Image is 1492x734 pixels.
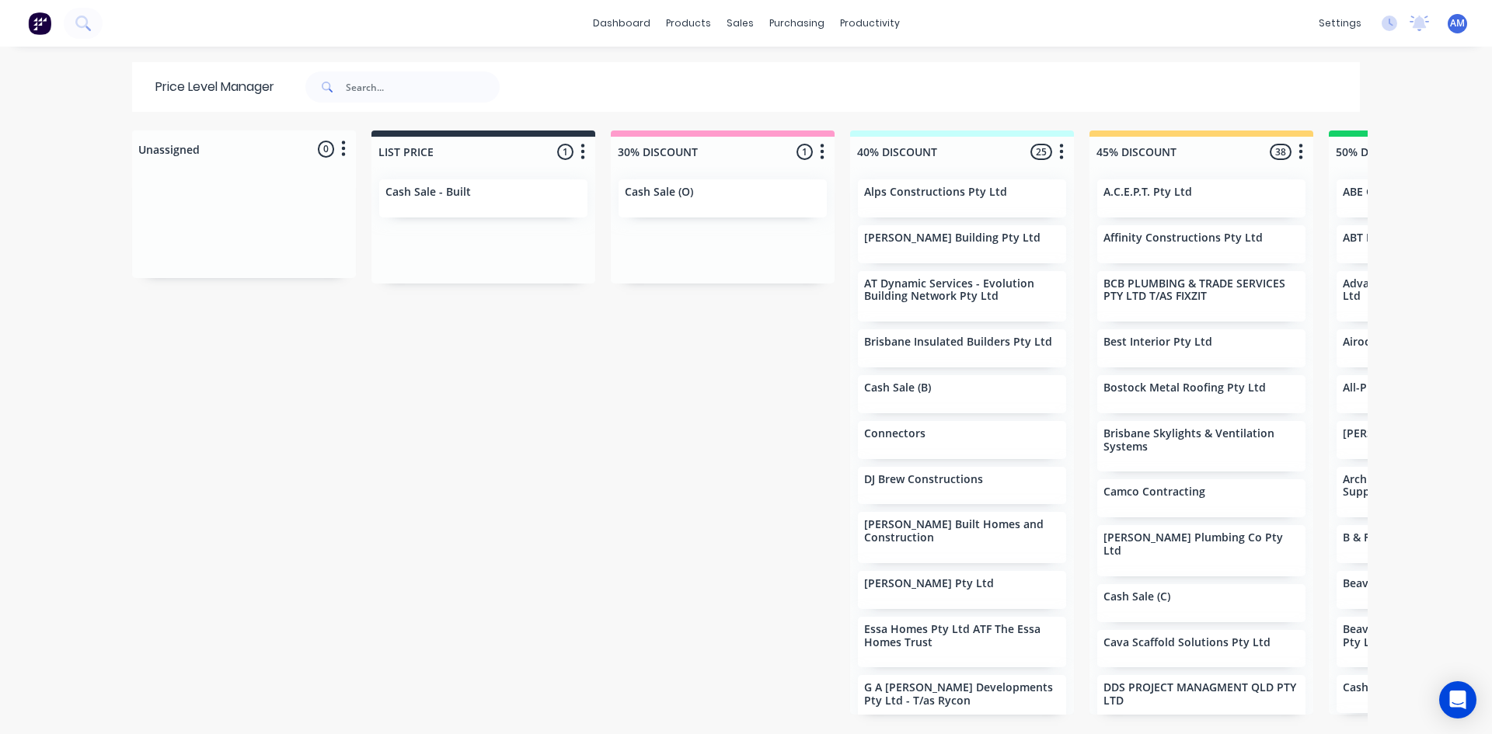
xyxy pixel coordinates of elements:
[1343,681,1410,694] p: Cash Sale (D)
[864,277,1060,304] p: AT Dynamic Services - Evolution Building Network Pty Ltd
[858,675,1066,726] div: G A [PERSON_NAME] Developments Pty Ltd - T/as Rycon
[1097,225,1305,263] div: Affinity Constructions Pty Ltd
[1103,186,1192,199] p: A.C.E.P.T. Pty Ltd
[858,329,1066,367] div: Brisbane Insulated Builders Pty Ltd
[1103,590,1170,604] p: Cash Sale (C)
[1097,584,1305,622] div: Cash Sale (C)
[719,12,762,35] div: sales
[858,375,1066,413] div: Cash Sale (B)
[864,518,1060,544] p: [PERSON_NAME] Built Homes and Construction
[1103,336,1212,349] p: Best Interior Pty Ltd
[1097,525,1305,576] div: [PERSON_NAME] Plumbing Co Pty Ltd
[762,12,832,35] div: purchasing
[1097,479,1305,517] div: Camco Contracting
[1097,375,1305,413] div: Bostock Metal Roofing Pty Ltd
[1103,231,1263,245] p: Affinity Constructions Pty Ltd
[1097,329,1305,367] div: Best Interior Pty Ltd
[858,467,1066,505] div: DJ Brew Constructions
[858,421,1066,459] div: Connectors
[1097,179,1305,217] div: A.C.E.P.T. Pty Ltd
[1343,381,1469,395] p: All-Pro Interiors Pty Ltd
[1097,271,1305,322] div: BCB PLUMBING & TRADE SERVICES PTY LTD T/AS FIXZIT
[858,225,1066,263] div: [PERSON_NAME] Building Pty Ltd
[864,473,983,486] p: DJ Brew Constructions
[379,179,587,217] div: Cash Sale - Built
[864,427,926,440] p: Connectors
[1103,531,1299,558] p: [PERSON_NAME] Plumbing Co Pty Ltd
[1311,12,1369,35] div: settings
[1343,531,1460,544] p: B & F Interiors Pty Ltd
[346,71,500,103] input: Search...
[858,617,1066,668] div: Essa Homes Pty Ltd ATF The Essa Homes Trust
[1097,675,1305,726] div: DDS PROJECT MANAGMENT QLD PTY LTD
[1097,630,1305,668] div: Cava Scaffold Solutions Pty Ltd
[832,12,908,35] div: productivity
[1103,277,1299,304] p: BCB PLUMBING & TRADE SERVICES PTY LTD T/AS FIXZIT
[864,623,1060,649] p: Essa Homes Pty Ltd ATF The Essa Homes Trust
[864,381,931,395] p: Cash Sale (B)
[858,271,1066,322] div: AT Dynamic Services - Evolution Building Network Pty Ltd
[1103,427,1299,454] p: Brisbane Skylights & Ventilation Systems
[864,681,1060,708] p: G A [PERSON_NAME] Developments Pty Ltd - T/as Rycon
[625,186,693,199] p: Cash Sale (O)
[1103,681,1299,708] p: DDS PROJECT MANAGMENT QLD PTY LTD
[1343,231,1461,245] p: ABT ROOFING PTY LTD
[864,186,1007,199] p: Alps Constructions Pty Ltd
[585,12,658,35] a: dashboard
[1103,636,1271,649] p: Cava Scaffold Solutions Pty Ltd
[1103,485,1205,499] p: Camco Contracting
[864,231,1041,245] p: [PERSON_NAME] Building Pty Ltd
[619,179,827,217] div: Cash Sale (O)
[1343,336,1485,349] p: Airocle / IVR Group Pty Ltd
[318,141,334,157] span: 0
[1450,16,1465,30] span: AM
[132,62,274,112] div: Price Level Manager
[858,512,1066,563] div: [PERSON_NAME] Built Homes and Construction
[1439,681,1476,718] div: Open Intercom Messenger
[858,571,1066,609] div: [PERSON_NAME] Pty Ltd
[1097,421,1305,472] div: Brisbane Skylights & Ventilation Systems
[658,12,719,35] div: products
[864,577,994,590] p: [PERSON_NAME] Pty Ltd
[28,12,51,35] img: Factory
[1103,381,1266,395] p: Bostock Metal Roofing Pty Ltd
[1343,427,1477,440] p: [PERSON_NAME] Services
[135,141,200,158] div: Unassigned
[864,336,1052,349] p: Brisbane Insulated Builders Pty Ltd
[385,186,471,199] p: Cash Sale - Built
[858,179,1066,217] div: Alps Constructions Pty Ltd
